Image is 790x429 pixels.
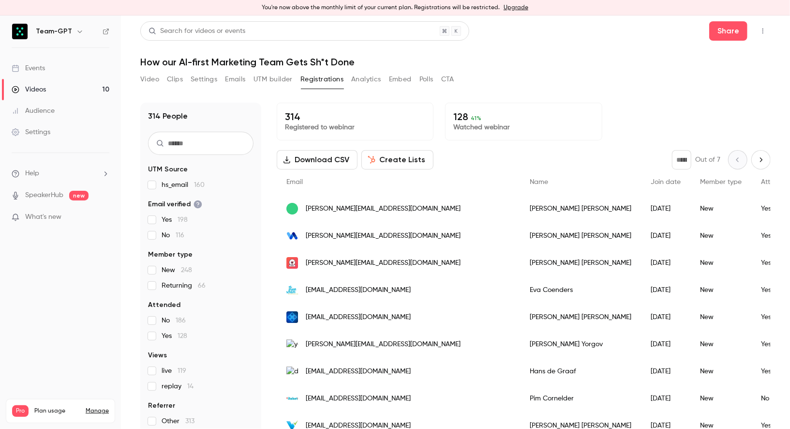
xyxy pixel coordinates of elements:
p: 314 [285,111,425,123]
span: live [162,366,186,376]
div: [PERSON_NAME] Yorgov [520,331,641,358]
span: 248 [181,267,192,274]
span: [PERSON_NAME][EMAIL_ADDRESS][DOMAIN_NAME] [306,339,461,350]
button: Share [709,21,747,41]
span: No [162,316,186,325]
div: Eva Coenders [520,276,641,304]
p: Registered to webinar [285,123,425,132]
span: Other [162,416,194,426]
a: SpeakerHub [25,190,63,200]
span: 41 % [471,115,481,122]
div: [DATE] [641,249,690,276]
section: facet-groups [148,165,253,426]
span: Views [148,351,167,360]
div: Videos [12,85,46,94]
h1: 314 People [148,110,188,122]
img: raket.online [286,393,298,404]
span: 14 [187,383,194,390]
span: Email verified [148,199,202,209]
button: Next page [751,150,771,169]
button: Create Lists [361,150,433,169]
div: New [690,276,751,304]
span: 160 [194,182,205,188]
span: New [162,265,192,275]
span: UTM Source [148,165,188,174]
button: UTM builder [253,72,293,87]
div: [DATE] [641,331,690,358]
div: [PERSON_NAME] [PERSON_NAME] [520,304,641,331]
button: Video [140,72,159,87]
span: [EMAIL_ADDRESS][DOMAIN_NAME] [306,312,411,322]
div: [PERSON_NAME] [PERSON_NAME] [520,195,641,222]
span: [EMAIL_ADDRESS][DOMAIN_NAME] [306,367,411,377]
span: Pro [12,405,29,417]
img: Team-GPT [12,24,28,39]
img: notarylive.com [286,257,298,269]
span: [EMAIL_ADDRESS][DOMAIN_NAME] [306,394,411,404]
span: Member type [148,250,193,260]
button: CTA [441,72,454,87]
button: Settings [191,72,217,87]
span: What's new [25,212,61,222]
a: Upgrade [504,4,528,12]
span: 119 [178,368,186,374]
button: Download CSV [277,150,358,169]
span: [EMAIL_ADDRESS][DOMAIN_NAME] [306,285,411,295]
div: Search for videos or events [149,26,245,36]
div: [DATE] [641,304,690,331]
span: 313 [185,418,194,425]
div: New [690,358,751,385]
img: vasoftware.co.uk [286,230,298,242]
div: [PERSON_NAME] [PERSON_NAME] [520,222,641,249]
button: Analytics [351,72,381,87]
div: [DATE] [641,385,690,412]
span: Referrer [148,401,175,411]
button: Emails [225,72,245,87]
div: [DATE] [641,276,690,304]
p: Watched webinar [453,123,594,132]
div: [DATE] [641,222,690,249]
button: Embed [389,72,412,87]
span: Yes [162,331,187,341]
div: New [690,385,751,412]
span: Returning [162,281,206,291]
span: Attended [148,300,180,310]
div: [PERSON_NAME] [PERSON_NAME] [520,249,641,276]
span: 198 [178,216,188,223]
img: delence.nl [286,367,298,377]
div: Pim Cornelder [520,385,641,412]
button: Registrations [300,72,343,87]
button: Clips [167,72,183,87]
a: Manage [86,407,109,415]
img: yorgov.bg [286,339,298,350]
div: New [690,222,751,249]
div: Hans de Graaf [520,358,641,385]
span: No [162,230,184,240]
span: Join date [651,179,681,185]
div: New [690,249,751,276]
iframe: Noticeable Trigger [98,213,109,222]
img: cartercollective.io [286,203,298,214]
span: [PERSON_NAME][EMAIL_ADDRESS][DOMAIN_NAME] [306,204,461,214]
div: Settings [12,127,50,137]
span: new [69,191,89,200]
span: [PERSON_NAME][EMAIL_ADDRESS][DOMAIN_NAME] [306,231,461,241]
span: Yes [162,215,188,225]
span: Help [25,169,39,179]
span: hs_email [162,180,205,190]
li: help-dropdown-opener [12,169,109,179]
button: Top Bar Actions [755,23,771,39]
div: [DATE] [641,195,690,222]
div: New [690,331,751,358]
img: josephscholen.nl [286,284,298,296]
span: replay [162,382,194,391]
div: Events [12,63,45,73]
button: Polls [419,72,433,87]
div: New [690,195,751,222]
div: New [690,304,751,331]
span: 128 [178,333,187,339]
span: Member type [700,179,742,185]
span: 116 [176,232,184,239]
img: bpcreates.com [286,311,298,323]
div: [DATE] [641,358,690,385]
